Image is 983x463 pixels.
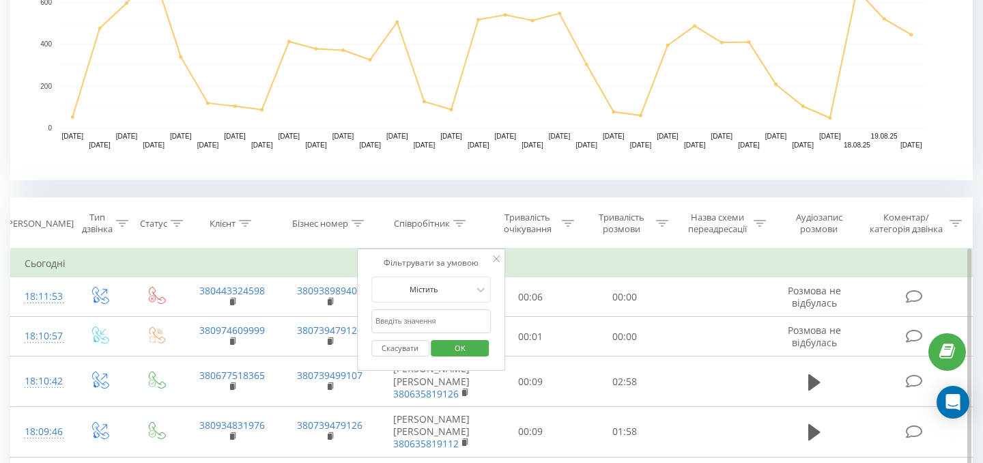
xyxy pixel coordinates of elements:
a: 380974609999 [199,324,265,337]
text: [DATE] [711,132,733,140]
td: 00:00 [578,317,672,356]
a: 380677518365 [199,369,265,382]
text: [DATE] [738,141,760,149]
a: 380934831976 [199,419,265,432]
div: Open Intercom Messenger [937,386,969,419]
a: 380443324598 [199,284,265,297]
text: 200 [40,83,52,90]
div: Співробітник [394,218,450,229]
text: [DATE] [657,132,679,140]
text: 18.08.25 [844,141,870,149]
a: 380938989400 [297,284,362,297]
div: Клієнт [210,218,236,229]
span: OK [441,337,479,359]
div: Тривалість розмови [590,212,653,235]
text: [DATE] [900,141,922,149]
button: Скасувати [371,340,429,357]
td: [PERSON_NAME] [PERSON_NAME] [379,407,484,458]
div: Аудіозапис розмови [782,212,856,235]
td: 00:09 [484,407,578,458]
span: Розмова не відбулась [788,324,841,349]
text: [DATE] [279,132,300,140]
div: 18:10:42 [25,368,57,395]
input: Введіть значення [371,309,491,333]
text: [DATE] [792,141,814,149]
text: [DATE] [522,141,543,149]
a: 380635819112 [393,437,459,450]
text: 19.08.25 [871,132,898,140]
div: Тип дзвінка [82,212,113,235]
text: [DATE] [630,141,652,149]
text: 400 [40,40,52,48]
div: 18:09:46 [25,419,57,445]
text: [DATE] [305,141,327,149]
td: 00:06 [484,277,578,317]
text: [DATE] [116,132,138,140]
text: [DATE] [143,141,165,149]
div: [PERSON_NAME] [5,218,74,229]
text: [DATE] [414,141,436,149]
text: [DATE] [684,141,706,149]
text: [DATE] [197,141,219,149]
div: Тривалість очікування [496,212,559,235]
text: [DATE] [332,132,354,140]
text: [DATE] [468,141,489,149]
text: 0 [48,124,52,132]
div: Фільтрувати за умовою [371,256,491,270]
td: 00:09 [484,356,578,407]
div: Коментар/категорія дзвінка [866,212,946,235]
a: 380739499107 [297,369,362,382]
a: 380739479126 [297,324,362,337]
text: [DATE] [603,132,625,140]
a: 380739479126 [297,419,362,432]
td: 00:00 [578,277,672,317]
td: 02:58 [578,356,672,407]
text: [DATE] [62,132,84,140]
text: [DATE] [386,132,408,140]
text: [DATE] [575,141,597,149]
text: [DATE] [765,132,787,140]
a: 380635819126 [393,387,459,400]
div: Назва схеми переадресації [684,212,750,235]
text: [DATE] [89,141,111,149]
div: 18:11:53 [25,283,57,310]
div: 18:10:57 [25,323,57,350]
td: 00:01 [484,317,578,356]
text: [DATE] [549,132,571,140]
td: Сьогодні [11,250,973,277]
div: Бізнес номер [292,218,348,229]
span: Розмова не відбулась [788,284,841,309]
td: 01:58 [578,407,672,458]
td: [PERSON_NAME] [PERSON_NAME] [379,356,484,407]
text: [DATE] [495,132,517,140]
text: [DATE] [359,141,381,149]
button: OK [431,340,489,357]
text: [DATE] [170,132,192,140]
text: [DATE] [819,132,841,140]
div: Статус [140,218,167,229]
text: [DATE] [224,132,246,140]
text: [DATE] [251,141,273,149]
text: [DATE] [440,132,462,140]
